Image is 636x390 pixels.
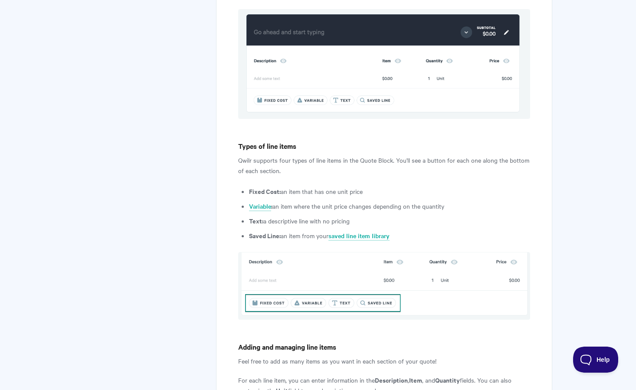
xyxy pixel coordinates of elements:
p: Qwilr supports four types of line items in the Quote Block. You'll see a button for each one alon... [238,155,530,176]
a: saved line item library [328,231,390,241]
img: file-YExtf2jzBB.png [238,9,530,119]
h4: Adding and managing line items [238,341,530,352]
li: an item that has one unit price [249,186,530,197]
strong: Description [375,375,408,384]
img: file-ccKQX0x8bk.png [238,252,530,320]
strong: Text: [249,216,263,225]
p: Feel free to add as many items as you want in each section of your quote! [238,356,530,366]
strong: : [249,201,272,210]
li: a descriptive line with no pricing [249,216,530,226]
strong: Quantity [435,375,460,384]
strong: Saved Line: [249,231,281,240]
iframe: Toggle Customer Support [573,347,619,373]
li: an item from your [249,230,530,241]
a: Variable [249,202,271,211]
h4: Types of line items [238,141,530,151]
strong: Item [409,375,422,384]
strong: Fixed Cost: [249,187,281,196]
li: an item where the unit price changes depending on the quantity [249,201,530,211]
